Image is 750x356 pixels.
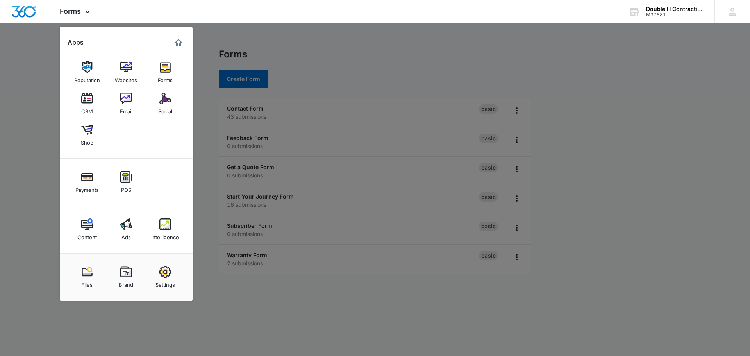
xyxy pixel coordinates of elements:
[72,215,102,244] a: Content
[81,104,93,114] div: CRM
[72,262,102,292] a: Files
[121,183,131,193] div: POS
[646,12,703,18] div: account id
[111,89,141,118] a: Email
[111,215,141,244] a: Ads
[646,6,703,12] div: account name
[60,7,81,15] span: Forms
[74,73,100,83] div: Reputation
[158,104,172,114] div: Social
[111,262,141,292] a: Brand
[72,57,102,87] a: Reputation
[120,104,132,114] div: Email
[68,39,84,46] h2: Apps
[77,230,97,240] div: Content
[111,167,141,197] a: POS
[121,230,131,240] div: Ads
[72,89,102,118] a: CRM
[151,230,179,240] div: Intelligence
[72,120,102,150] a: Shop
[150,89,180,118] a: Social
[72,167,102,197] a: Payments
[150,57,180,87] a: Forms
[172,36,185,49] a: Marketing 360® Dashboard
[155,278,175,288] div: Settings
[75,183,99,193] div: Payments
[150,215,180,244] a: Intelligence
[81,278,93,288] div: Files
[111,57,141,87] a: Websites
[115,73,137,83] div: Websites
[158,73,173,83] div: Forms
[81,136,93,146] div: Shop
[150,262,180,292] a: Settings
[119,278,133,288] div: Brand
